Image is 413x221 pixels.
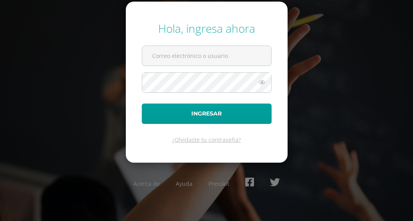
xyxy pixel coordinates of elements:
input: Correo electrónico o usuario [142,46,271,66]
a: ¿Olvidaste tu contraseña? [172,136,241,143]
button: Ingresar [142,104,272,124]
a: Ayuda [176,180,193,187]
a: Acerca de [133,180,160,187]
a: Presskit [208,180,229,187]
div: Hola, ingresa ahora [142,21,272,36]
